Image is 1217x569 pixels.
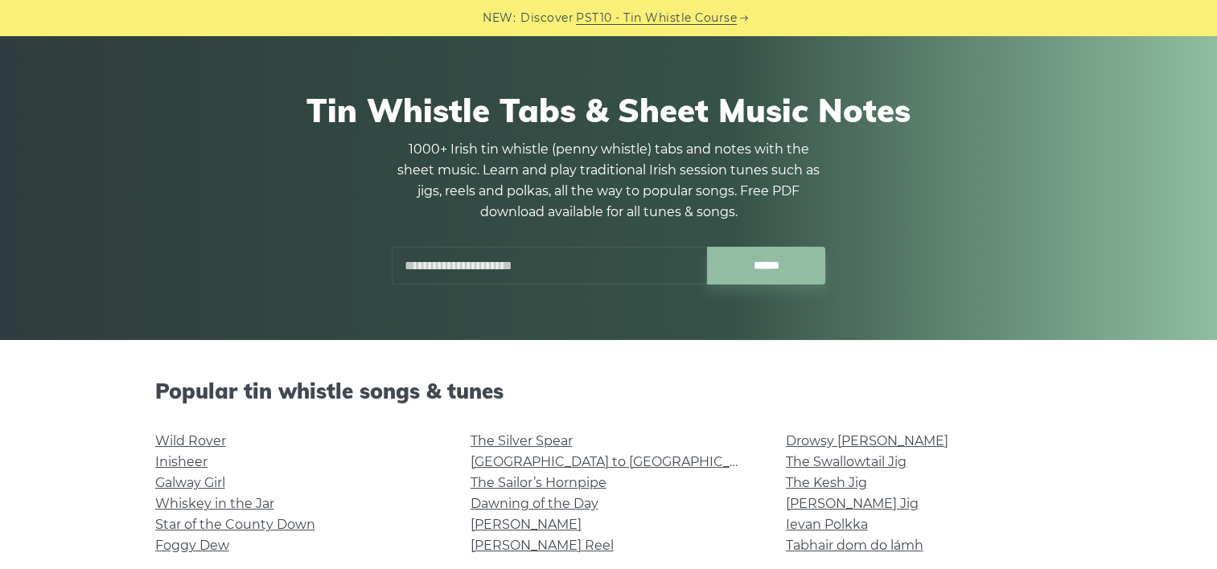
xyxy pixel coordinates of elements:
[155,379,1063,403] h2: Popular tin whistle songs & tunes
[155,433,226,448] a: Wild Rover
[786,496,919,511] a: [PERSON_NAME] Jig
[520,9,574,27] span: Discover
[471,433,573,448] a: The Silver Spear
[155,496,274,511] a: Whiskey in the Jar
[786,517,868,532] a: Ievan Polkka
[471,454,767,469] a: [GEOGRAPHIC_DATA] to [GEOGRAPHIC_DATA]
[786,454,907,469] a: The Swallowtail Jig
[155,91,1063,129] h1: Tin Whistle Tabs & Sheet Music Notes
[155,517,315,532] a: Star of the County Down
[471,496,598,511] a: Dawning of the Day
[155,475,225,490] a: Galway Girl
[786,475,867,490] a: The Kesh Jig
[786,538,923,553] a: Tabhair dom do lámh
[392,139,826,223] p: 1000+ Irish tin whistle (penny whistle) tabs and notes with the sheet music. Learn and play tradi...
[483,9,516,27] span: NEW:
[786,433,948,448] a: Drowsy [PERSON_NAME]
[471,517,582,532] a: [PERSON_NAME]
[471,538,614,553] a: [PERSON_NAME] Reel
[155,454,208,469] a: Inisheer
[155,538,229,553] a: Foggy Dew
[576,9,737,27] a: PST10 - Tin Whistle Course
[471,475,606,490] a: The Sailor’s Hornpipe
